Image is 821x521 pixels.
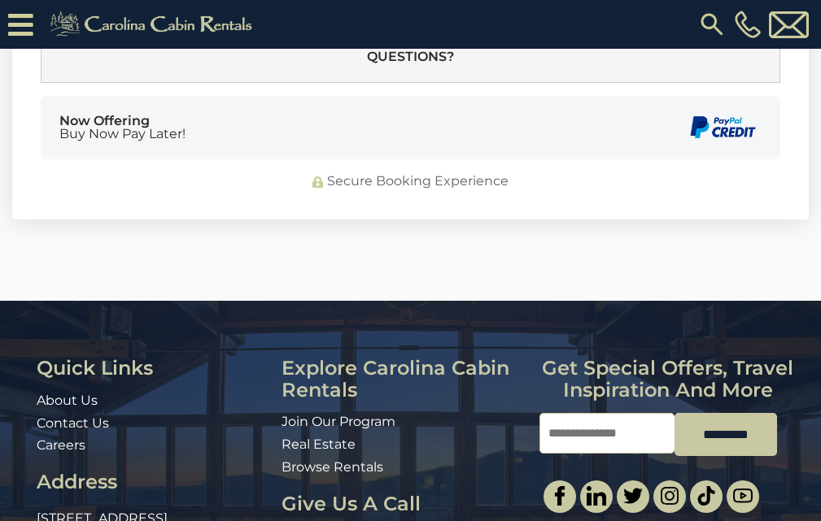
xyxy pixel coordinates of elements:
img: search-regular.svg [697,10,727,39]
span: Buy Now Pay Later! [59,128,186,141]
a: Careers [37,437,85,453]
img: linkedin-single.svg [587,486,606,506]
img: facebook-single.svg [550,486,570,506]
img: Khaki-logo.png [41,8,266,41]
img: instagram-single.svg [660,486,679,506]
button: Questions? [41,30,780,83]
img: tiktok.svg [697,486,716,506]
a: Contact Us [37,415,109,431]
a: [PHONE_NUMBER] [731,11,765,38]
h3: Explore Carolina Cabin Rentals [282,358,526,401]
a: Browse Rentals [282,459,383,475]
img: twitter-single.svg [623,486,643,506]
a: Join Our Program [282,414,395,429]
a: About Us [37,393,98,408]
h3: Address [37,471,269,493]
div: Secure Booking Experience [41,172,780,191]
h3: Get special offers, travel inspiration and more [539,358,797,401]
a: Real Estate [282,436,356,452]
h3: Quick Links [37,358,269,379]
h3: Give Us A Call [282,493,526,514]
img: youtube-light.svg [733,486,753,506]
div: Now Offering [59,115,186,141]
